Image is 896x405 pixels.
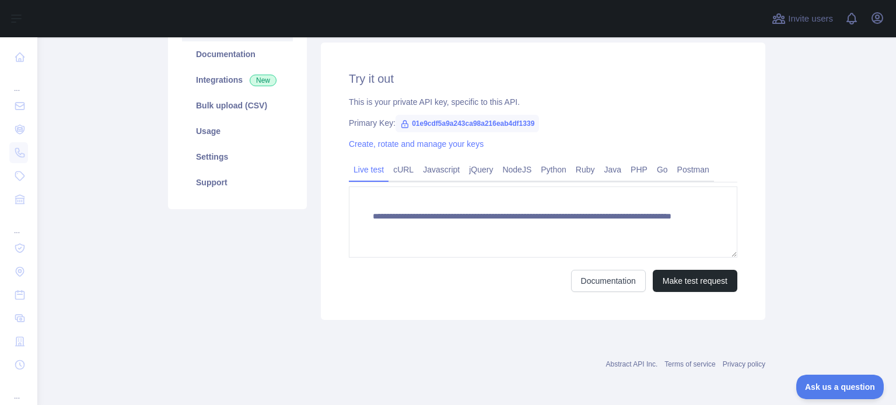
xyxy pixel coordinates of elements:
a: Documentation [182,41,293,67]
a: Integrations New [182,67,293,93]
span: 01e9cdf5a9a243ca98a216eab4df1339 [395,115,539,132]
a: cURL [388,160,418,179]
a: PHP [626,160,652,179]
a: Go [652,160,673,179]
a: Javascript [418,160,464,179]
span: Invite users [788,12,833,26]
iframe: Toggle Customer Support [796,375,884,399]
a: Settings [182,144,293,170]
div: Primary Key: [349,117,737,129]
div: This is your private API key, specific to this API. [349,96,737,108]
span: New [250,75,276,86]
button: Make test request [653,270,737,292]
a: Live test [349,160,388,179]
a: Java [600,160,626,179]
div: ... [9,70,28,93]
a: Support [182,170,293,195]
a: Python [536,160,571,179]
a: Privacy policy [723,360,765,368]
div: ... [9,378,28,401]
a: jQuery [464,160,498,179]
a: Bulk upload (CSV) [182,93,293,118]
div: ... [9,212,28,235]
h2: Try it out [349,71,737,87]
a: Usage [182,118,293,144]
a: Documentation [571,270,646,292]
a: NodeJS [498,160,536,179]
a: Ruby [571,160,600,179]
a: Terms of service [664,360,715,368]
a: Postman [673,160,714,179]
a: Abstract API Inc. [606,360,658,368]
button: Invite users [769,9,835,28]
a: Create, rotate and manage your keys [349,139,484,149]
